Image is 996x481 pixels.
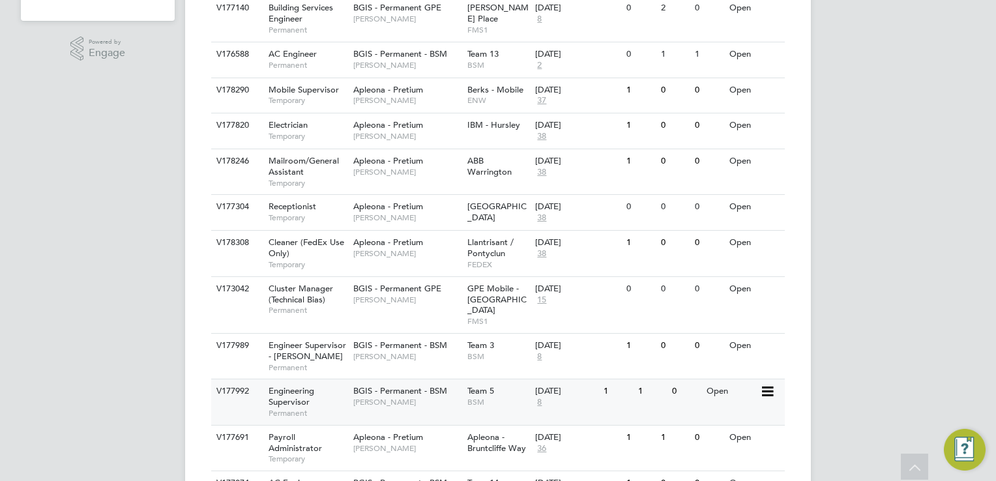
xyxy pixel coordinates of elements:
span: Temporary [269,259,347,270]
button: Engage Resource Center [944,429,986,471]
div: 0 [658,78,692,102]
div: 0 [658,195,692,219]
span: IBM - Hursley [467,119,520,130]
div: 0 [623,195,657,219]
div: Open [726,78,783,102]
span: [PERSON_NAME] [353,443,461,454]
span: BGIS - Permanent - BSM [353,340,447,351]
div: 0 [658,149,692,173]
span: Apleona - Bruntcliffe Way [467,431,526,454]
span: 36 [535,443,548,454]
span: Permanent [269,25,347,35]
div: [DATE] [535,284,620,295]
div: 0 [658,113,692,138]
span: Permanent [269,362,347,373]
span: [PERSON_NAME] [353,14,461,24]
span: 38 [535,167,548,178]
div: V177989 [213,334,259,358]
div: Open [726,426,783,450]
div: Open [726,231,783,255]
div: [DATE] [535,3,620,14]
span: FMS1 [467,25,529,35]
span: ENW [467,95,529,106]
span: [PERSON_NAME] [353,95,461,106]
div: 0 [658,334,692,358]
span: Apleona - Pretium [353,119,423,130]
span: Mobile Supervisor [269,84,339,95]
span: Cleaner (FedEx Use Only) [269,237,344,259]
span: 15 [535,295,548,306]
div: Open [726,334,783,358]
span: BGIS - Permanent GPE [353,2,441,13]
span: AC Engineer [269,48,317,59]
span: 38 [535,248,548,259]
span: 8 [535,397,544,408]
span: Team 3 [467,340,494,351]
div: 1 [623,149,657,173]
span: Mailroom/General Assistant [269,155,339,177]
div: Open [726,42,783,66]
div: V178290 [213,78,259,102]
span: BGIS - Permanent - BSM [353,385,447,396]
div: Open [726,113,783,138]
div: V177992 [213,379,259,403]
div: Open [726,277,783,301]
span: Apleona - Pretium [353,201,423,212]
span: Temporary [269,178,347,188]
span: 8 [535,14,544,25]
div: 0 [692,426,725,450]
div: 0 [692,231,725,255]
span: Apleona - Pretium [353,237,423,248]
div: 1 [635,379,669,403]
div: [DATE] [535,156,620,167]
span: [PERSON_NAME] [353,167,461,177]
div: [DATE] [535,432,620,443]
div: 0 [692,334,725,358]
span: 2 [535,60,544,71]
div: V177304 [213,195,259,219]
div: [DATE] [535,120,620,131]
div: 0 [623,277,657,301]
span: Permanent [269,60,347,70]
div: Open [703,379,760,403]
span: FEDEX [467,259,529,270]
span: Apleona - Pretium [353,84,423,95]
div: [DATE] [535,85,620,96]
span: Permanent [269,408,347,418]
span: Apleona - Pretium [353,155,423,166]
span: 38 [535,212,548,224]
div: 0 [658,277,692,301]
div: V173042 [213,277,259,301]
div: 1 [623,231,657,255]
span: Temporary [269,454,347,464]
span: BSM [467,397,529,407]
span: 38 [535,131,548,142]
div: 1 [623,334,657,358]
span: GPE Mobile - [GEOGRAPHIC_DATA] [467,283,527,316]
div: V176588 [213,42,259,66]
div: 0 [658,231,692,255]
div: 1 [623,78,657,102]
div: [DATE] [535,340,620,351]
div: 1 [600,379,634,403]
div: 0 [692,277,725,301]
span: [GEOGRAPHIC_DATA] [467,201,527,223]
div: Open [726,195,783,219]
span: BGIS - Permanent GPE [353,283,441,294]
span: FMS1 [467,316,529,327]
span: Building Services Engineer [269,2,333,24]
span: Apleona - Pretium [353,431,423,443]
div: 1 [623,113,657,138]
span: BGIS - Permanent - BSM [353,48,447,59]
div: V177820 [213,113,259,138]
span: Powered by [89,36,125,48]
span: Team 5 [467,385,494,396]
span: [PERSON_NAME] [353,212,461,223]
span: Llantrisant / Pontyclun [467,237,514,259]
span: [PERSON_NAME] [353,60,461,70]
span: 8 [535,351,544,362]
div: 0 [692,78,725,102]
div: 0 [669,379,703,403]
span: Berks - Mobile [467,84,523,95]
span: [PERSON_NAME] [353,295,461,305]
